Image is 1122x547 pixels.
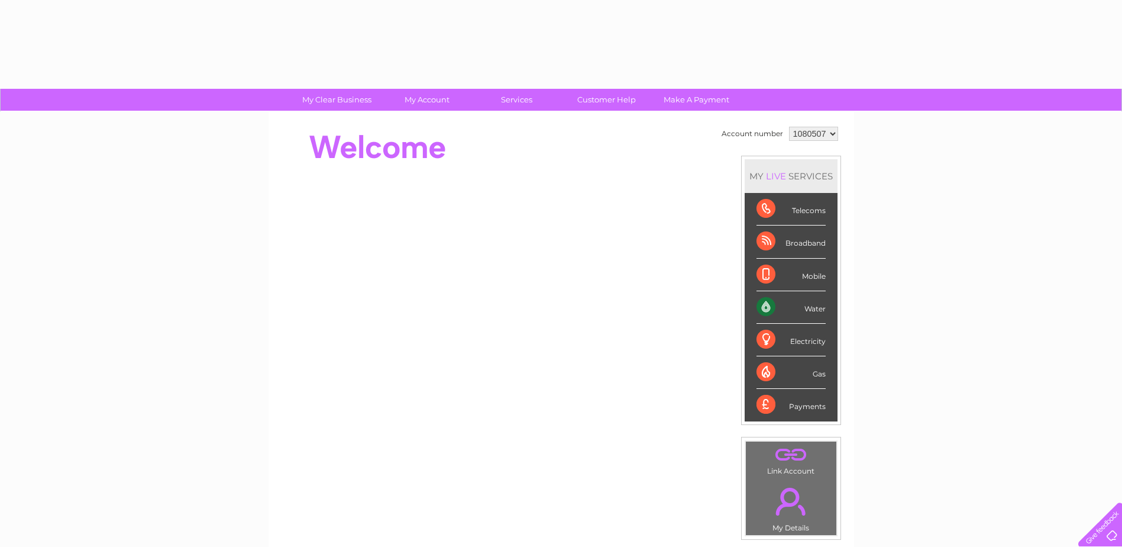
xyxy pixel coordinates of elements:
[756,324,826,356] div: Electricity
[745,159,838,193] div: MY SERVICES
[468,89,565,111] a: Services
[756,193,826,226] div: Telecoms
[749,445,833,465] a: .
[756,291,826,324] div: Water
[719,124,786,144] td: Account number
[745,441,837,478] td: Link Account
[756,226,826,258] div: Broadband
[749,481,833,522] a: .
[756,389,826,421] div: Payments
[756,356,826,389] div: Gas
[764,170,788,182] div: LIVE
[378,89,476,111] a: My Account
[288,89,386,111] a: My Clear Business
[558,89,655,111] a: Customer Help
[745,478,837,536] td: My Details
[648,89,745,111] a: Make A Payment
[756,259,826,291] div: Mobile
